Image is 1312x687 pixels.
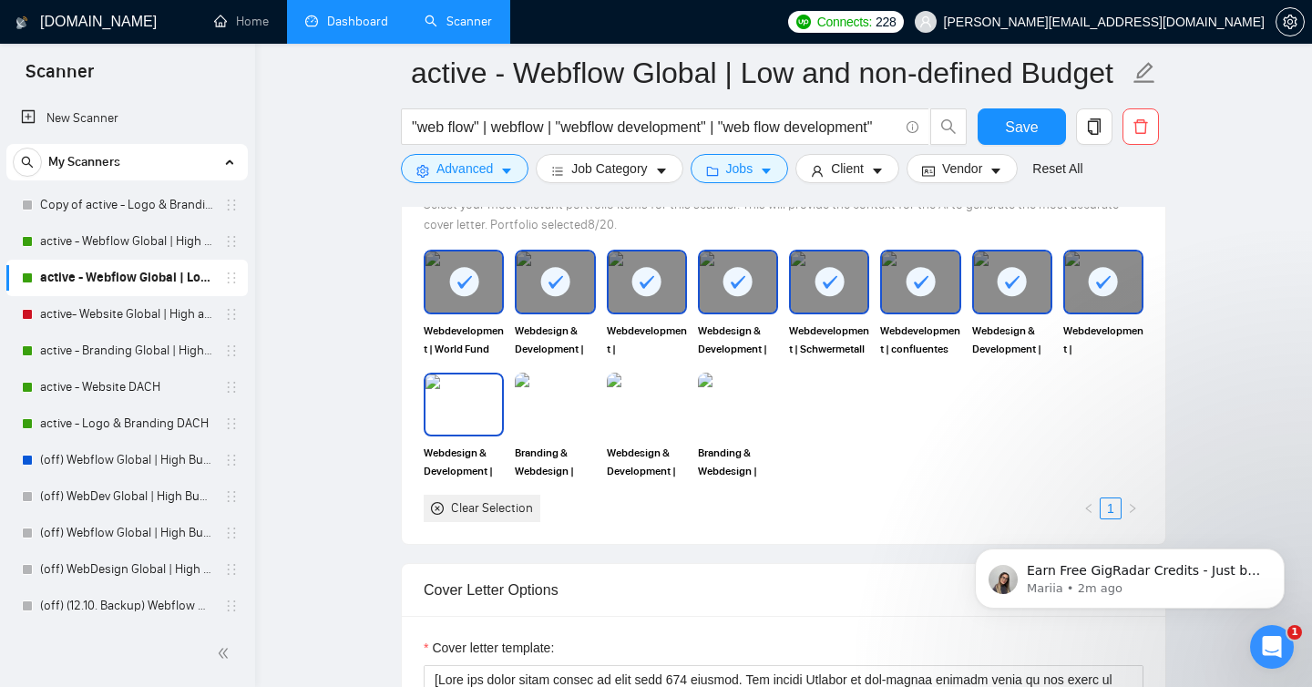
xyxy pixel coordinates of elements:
a: Reset All [1032,159,1082,179]
span: Webdesign & Development | pbierod architektur [972,322,1052,358]
span: user [811,164,824,178]
a: (off) Webflow Global | High Budget ([DATE]) [40,515,213,551]
span: caret-down [760,164,773,178]
span: setting [416,164,429,178]
li: New Scanner [6,100,248,137]
span: delete [1123,118,1158,135]
label: Cover letter template: [424,638,554,658]
span: search [931,118,966,135]
button: search [930,108,967,145]
span: holder [224,453,239,467]
span: Webdevelopment | World Fund [424,322,504,358]
span: holder [224,599,239,613]
span: edit [1133,61,1156,85]
span: holder [224,562,239,577]
button: settingAdvancedcaret-down [401,154,528,183]
span: holder [224,416,239,431]
a: dashboardDashboard [305,14,388,29]
a: New Scanner [21,100,233,137]
span: Webdesign & Development | KAW - [PERSON_NAME] [PERSON_NAME] [698,322,778,358]
li: Previous Page [1078,497,1100,519]
a: (off) WebDev Global | High Budget [40,478,213,515]
span: holder [224,380,239,395]
span: Webdevelopment | [PERSON_NAME] [607,322,687,358]
span: Webdevelopment | [PERSON_NAME] Group [1063,322,1143,358]
a: active - Webflow Global | Low and non-defined Budget [40,260,213,296]
span: Webdesign & Development | sparkm [607,444,687,480]
span: copy [1077,118,1112,135]
span: My Scanners [48,144,120,180]
span: Branding & Webdesign | Pacific Trading [515,444,595,480]
span: Connects: [817,12,872,32]
a: searchScanner [425,14,492,29]
span: double-left [217,644,235,662]
iframe: Intercom notifications message [948,510,1312,638]
div: Cover Letter Options [424,564,1143,616]
a: active - Webflow Global | High Budget [40,223,213,260]
button: left [1078,497,1100,519]
span: close-circle [431,502,444,515]
img: upwork-logo.png [796,15,811,29]
a: (off) (12.10. Backup) Webflow Global | High Budget ([DATE]) [40,588,213,624]
button: search [13,148,42,177]
li: Next Page [1122,497,1143,519]
a: active - Website DACH [40,369,213,405]
img: logo [15,8,28,37]
span: Job Category [571,159,647,179]
span: holder [224,526,239,540]
span: Scanner [11,58,108,97]
span: Save [1005,116,1038,138]
span: holder [224,198,239,212]
a: (off) Webflow Global | High Budget [40,442,213,478]
li: My Scanners [6,144,248,624]
span: Webdevelopment | confluentes [880,322,960,358]
span: bars [551,164,564,178]
span: idcard [922,164,935,178]
span: caret-down [871,164,884,178]
span: holder [224,343,239,358]
a: (off) WebDesign Global | High Budget [40,551,213,588]
a: active - Logo & Branding DACH [40,405,213,442]
a: homeHome [214,14,269,29]
iframe: Intercom live chat [1250,625,1294,669]
button: barsJob Categorycaret-down [536,154,682,183]
span: Webdevelopment | Schwermetall [789,322,869,358]
img: portfolio thumbnail image [698,373,778,436]
a: active- Website Global | High and non-defined Budget ([DATE]) [40,296,213,333]
li: 1 [1100,497,1122,519]
a: setting [1276,15,1305,29]
span: holder [224,307,239,322]
span: setting [1276,15,1304,29]
span: Vendor [942,159,982,179]
span: right [1127,503,1138,514]
span: Webdesign & Development | CHAMPAIGN [515,322,595,358]
button: idcardVendorcaret-down [907,154,1018,183]
span: left [1083,503,1094,514]
span: Client [831,159,864,179]
a: active - Branding Global | High Budget [40,333,213,369]
input: Search Freelance Jobs... [412,116,898,138]
span: holder [224,489,239,504]
button: delete [1122,108,1159,145]
button: userClientcaret-down [795,154,899,183]
span: Jobs [726,159,753,179]
span: Advanced [436,159,493,179]
div: Clear Selection [451,498,533,518]
span: caret-down [500,164,513,178]
span: 228 [876,12,896,32]
span: caret-down [989,164,1002,178]
button: Save [978,108,1066,145]
span: Webdesign & Development | TheReSport [424,444,504,480]
span: info-circle [907,121,918,133]
button: copy [1076,108,1112,145]
img: portfolio thumbnail image [425,374,502,435]
button: setting [1276,7,1305,36]
button: folderJobscaret-down [691,154,789,183]
span: 1 [1287,625,1302,640]
a: Copy of active - Logo & Branding DACH [40,187,213,223]
img: portfolio thumbnail image [515,373,595,436]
